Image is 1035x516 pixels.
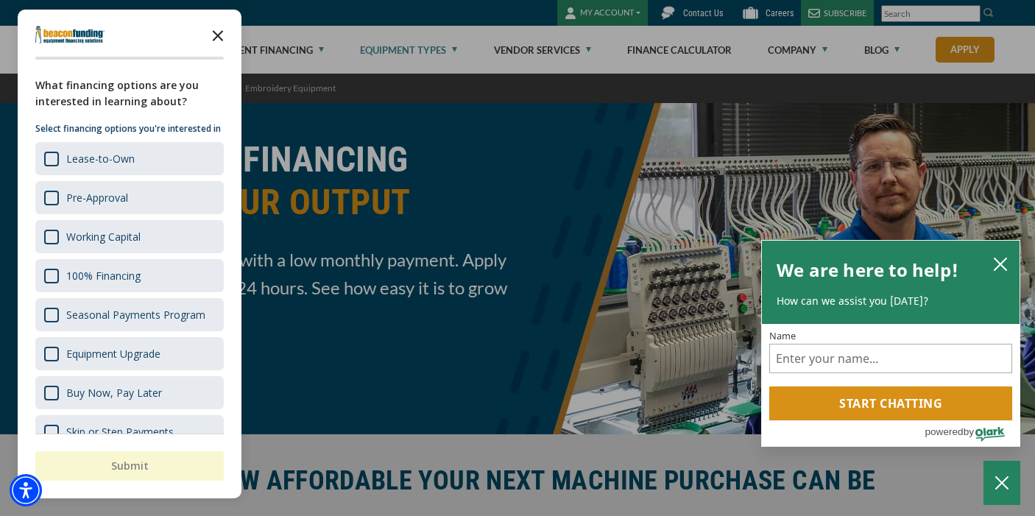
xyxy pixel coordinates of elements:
button: Submit [35,451,224,481]
div: 100% Financing [66,269,141,283]
input: Name [769,344,1012,373]
div: Accessibility Menu [10,474,42,506]
div: Survey [18,10,241,498]
div: Skip or Step Payments [66,425,174,439]
label: Name [769,331,1012,341]
button: Close Chatbox [983,461,1020,505]
div: Working Capital [35,220,224,253]
div: Lease-to-Own [66,152,135,166]
p: Select financing options you're interested in [35,121,224,136]
button: close chatbox [989,253,1012,274]
div: Pre-Approval [35,181,224,214]
button: Start chatting [769,386,1012,420]
span: powered [925,423,963,441]
div: Skip or Step Payments [35,415,224,448]
div: Working Capital [66,230,141,244]
div: Buy Now, Pay Later [66,386,162,400]
div: Lease-to-Own [35,142,224,175]
button: Close the survey [203,20,233,49]
h2: We are here to help! [777,255,958,285]
div: Seasonal Payments Program [66,308,205,322]
div: What financing options are you interested in learning about? [35,77,224,110]
span: by [964,423,974,441]
div: olark chatbox [761,240,1020,448]
img: Company logo [35,26,105,43]
div: Equipment Upgrade [66,347,160,361]
div: 100% Financing [35,259,224,292]
p: How can we assist you [DATE]? [777,294,1005,308]
div: Equipment Upgrade [35,337,224,370]
div: Seasonal Payments Program [35,298,224,331]
a: Powered by Olark [925,421,1020,446]
div: Buy Now, Pay Later [35,376,224,409]
div: Pre-Approval [66,191,128,205]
